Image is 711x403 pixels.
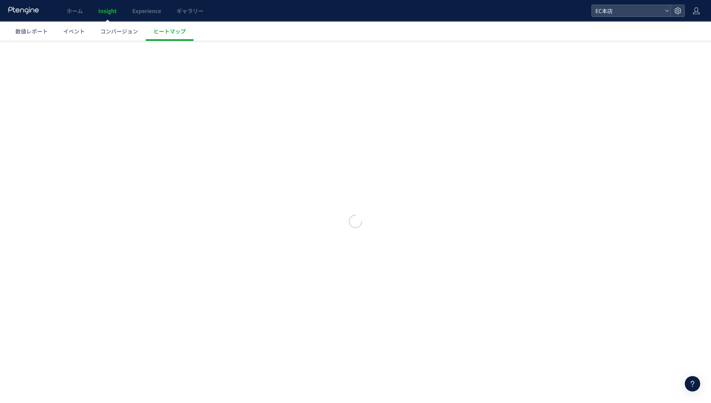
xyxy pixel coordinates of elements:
span: 数値レポート [15,27,48,35]
span: Experience [132,7,161,15]
span: イベント [63,27,85,35]
span: ギャラリー [177,7,204,15]
span: ホーム [67,7,83,15]
span: Insight [98,7,117,15]
span: コンバージョン [100,27,138,35]
span: ヒートマップ [153,27,186,35]
span: EC本店 [593,5,662,17]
